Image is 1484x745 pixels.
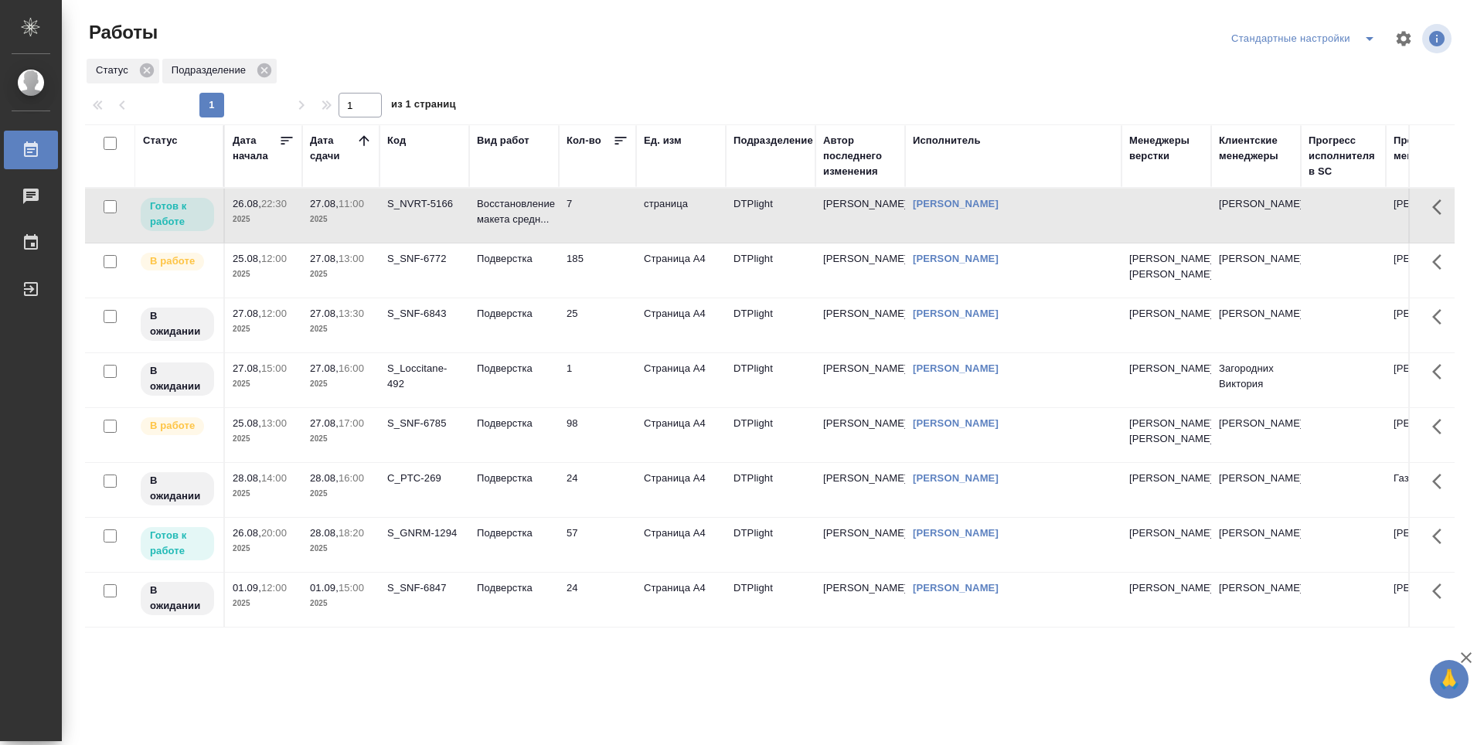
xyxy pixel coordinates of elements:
p: 27.08, [310,308,339,319]
td: страница [636,189,726,243]
td: Страница А4 [636,298,726,352]
p: Подверстка [477,526,551,541]
span: Работы [85,20,158,45]
div: Дата сдачи [310,133,356,164]
a: [PERSON_NAME] [913,527,999,539]
p: 2025 [310,267,372,282]
p: [PERSON_NAME] [1129,471,1203,486]
p: 13:00 [339,253,364,264]
p: В работе [150,418,195,434]
div: Исполнитель выполняет работу [139,416,216,437]
p: 2025 [310,321,372,337]
td: DTPlight [726,298,815,352]
td: DTPlight [726,408,815,462]
div: S_Loccitane-492 [387,361,461,392]
button: 🙏 [1430,660,1469,699]
p: 26.08, [233,527,261,539]
p: 2025 [310,431,372,447]
div: split button [1227,26,1385,51]
p: 13:30 [339,308,364,319]
p: Подверстка [477,306,551,321]
p: 22:30 [261,198,287,209]
p: 12:00 [261,308,287,319]
td: [PERSON_NAME] [1211,408,1301,462]
td: [PERSON_NAME] [1386,189,1475,243]
button: Здесь прячутся важные кнопки [1423,573,1460,610]
td: Страница А4 [636,518,726,572]
p: Готов к работе [150,528,205,559]
td: [PERSON_NAME] [1386,408,1475,462]
p: 2025 [233,486,294,502]
td: 57 [559,518,636,572]
p: 12:00 [261,582,287,594]
button: Здесь прячутся важные кнопки [1423,353,1460,390]
p: Подверстка [477,471,551,486]
td: [PERSON_NAME] [815,408,905,462]
p: 27.08, [233,362,261,374]
p: 27.08, [310,253,339,264]
p: В ожидании [150,308,205,339]
td: [PERSON_NAME] [815,518,905,572]
p: 26.08, [233,198,261,209]
p: 2025 [233,431,294,447]
a: [PERSON_NAME] [913,253,999,264]
td: DTPlight [726,463,815,517]
p: 17:00 [339,417,364,429]
div: Исполнитель может приступить к работе [139,526,216,562]
div: Исполнитель выполняет работу [139,251,216,272]
a: [PERSON_NAME] [913,198,999,209]
p: 12:00 [261,253,287,264]
button: Здесь прячутся важные кнопки [1423,298,1460,335]
td: 1 [559,353,636,407]
p: В ожидании [150,473,205,504]
div: S_NVRT-5166 [387,196,461,212]
td: [PERSON_NAME] [1211,463,1301,517]
p: 28.08, [233,472,261,484]
td: [PERSON_NAME] [1211,298,1301,352]
div: Менеджеры верстки [1129,133,1203,164]
a: [PERSON_NAME] [913,308,999,319]
p: 16:00 [339,472,364,484]
p: Готов к работе [150,199,205,230]
p: [PERSON_NAME] [1129,361,1203,376]
p: 27.08, [310,198,339,209]
p: 27.08, [310,362,339,374]
p: 27.08, [310,417,339,429]
td: [PERSON_NAME] [815,353,905,407]
p: [PERSON_NAME] [1129,580,1203,596]
td: [PERSON_NAME] [1211,518,1301,572]
p: 2025 [233,267,294,282]
p: [PERSON_NAME] [1129,306,1203,321]
div: Исполнитель назначен, приступать к работе пока рано [139,471,216,507]
p: 2025 [233,212,294,227]
div: Дата начала [233,133,279,164]
td: [PERSON_NAME] [1386,243,1475,298]
td: [PERSON_NAME] [1386,298,1475,352]
td: [PERSON_NAME] [815,573,905,627]
p: 2025 [233,376,294,392]
td: Страница А4 [636,573,726,627]
td: 25 [559,298,636,352]
div: C_PTC-269 [387,471,461,486]
p: 25.08, [233,253,261,264]
td: DTPlight [726,189,815,243]
td: [PERSON_NAME] [815,463,905,517]
p: В ожидании [150,583,205,614]
div: Код [387,133,406,148]
p: 2025 [310,212,372,227]
p: 27.08, [233,308,261,319]
p: 01.09, [310,582,339,594]
td: 24 [559,573,636,627]
p: Подверстка [477,251,551,267]
p: 28.08, [310,527,339,539]
p: Восстановление макета средн... [477,196,551,227]
p: 20:00 [261,527,287,539]
p: [PERSON_NAME] [1129,526,1203,541]
p: 15:00 [261,362,287,374]
td: Загородних Виктория [1211,353,1301,407]
div: Исполнитель назначен, приступать к работе пока рано [139,361,216,397]
p: В ожидании [150,363,205,394]
a: [PERSON_NAME] [913,362,999,374]
td: [PERSON_NAME] [815,298,905,352]
td: [PERSON_NAME] [1386,573,1475,627]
